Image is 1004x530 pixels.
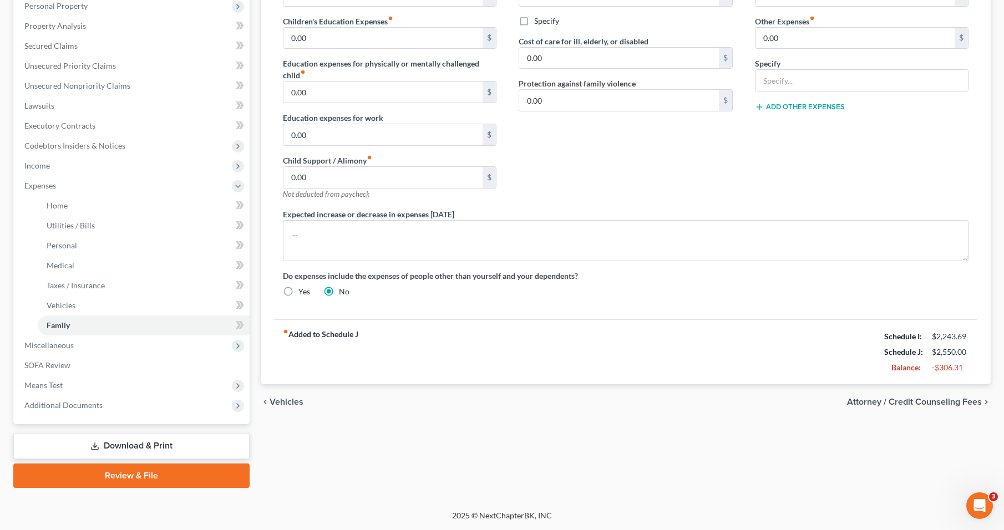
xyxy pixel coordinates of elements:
[955,28,968,49] div: $
[283,28,483,49] input: --
[24,141,125,150] span: Codebtors Insiders & Notices
[24,1,88,11] span: Personal Property
[24,360,70,370] span: SOFA Review
[519,35,648,47] label: Cost of care for ill, elderly, or disabled
[519,78,636,89] label: Protection against family violence
[283,329,358,375] strong: Added to Schedule J
[47,201,68,210] span: Home
[483,124,496,145] div: $
[755,16,815,27] label: Other Expenses
[283,81,483,103] input: --
[24,21,86,30] span: Property Analysis
[38,216,250,236] a: Utilities / Bills
[982,397,991,406] i: chevron_right
[38,315,250,335] a: Family
[519,48,719,69] input: --
[755,103,845,111] button: Add Other Expenses
[339,286,349,297] label: No
[47,221,95,230] span: Utilities / Bills
[388,16,393,21] i: fiber_manual_record
[16,36,250,56] a: Secured Claims
[270,397,303,406] span: Vehicles
[24,41,78,50] span: Secured Claims
[47,241,77,250] span: Personal
[38,256,250,276] a: Medical
[755,70,968,91] input: Specify...
[38,196,250,216] a: Home
[47,300,75,310] span: Vehicles
[755,28,955,49] input: --
[283,155,372,166] label: Child Support / Alimony
[283,190,369,198] span: Not deducted from paycheck
[47,261,74,270] span: Medical
[298,286,310,297] label: Yes
[261,397,303,406] button: chevron_left Vehicles
[483,167,496,188] div: $
[719,48,732,69] div: $
[932,346,968,358] div: $2,550.00
[186,510,818,530] div: 2025 © NextChapterBK, INC
[16,76,250,96] a: Unsecured Nonpriority Claims
[16,56,250,76] a: Unsecured Priority Claims
[24,340,74,350] span: Miscellaneous
[16,16,250,36] a: Property Analysis
[24,161,50,170] span: Income
[38,236,250,256] a: Personal
[283,58,497,81] label: Education expenses for physically or mentally challenged child
[283,112,383,124] label: Education expenses for work
[47,320,70,330] span: Family
[483,81,496,103] div: $
[755,58,780,69] label: Specify
[24,61,116,70] span: Unsecured Priority Claims
[932,331,968,342] div: $2,243.69
[283,167,483,188] input: --
[932,362,968,373] div: -$306.31
[16,116,250,136] a: Executory Contracts
[884,332,922,341] strong: Schedule I:
[300,69,306,75] i: fiber_manual_record
[47,281,105,290] span: Taxes / Insurance
[24,181,56,190] span: Expenses
[283,208,454,220] label: Expected increase or decrease in expenses [DATE]
[24,101,54,110] span: Lawsuits
[809,16,815,21] i: fiber_manual_record
[519,90,719,111] input: --
[38,295,250,315] a: Vehicles
[966,492,993,519] iframe: Intercom live chat
[24,81,130,90] span: Unsecured Nonpriority Claims
[13,463,250,488] a: Review & File
[483,28,496,49] div: $
[847,397,991,406] button: Attorney / Credit Counseling Fees chevron_right
[283,329,288,334] i: fiber_manual_record
[16,96,250,116] a: Lawsuits
[534,16,559,27] label: Specify
[891,363,921,372] strong: Balance:
[283,124,483,145] input: --
[24,380,63,390] span: Means Test
[719,90,732,111] div: $
[24,400,103,410] span: Additional Documents
[989,492,998,501] span: 3
[261,397,270,406] i: chevron_left
[13,433,250,459] a: Download & Print
[847,397,982,406] span: Attorney / Credit Counseling Fees
[38,276,250,295] a: Taxes / Insurance
[283,16,393,27] label: Children's Education Expenses
[16,355,250,375] a: SOFA Review
[283,270,969,282] label: Do expenses include the expenses of people other than yourself and your dependents?
[884,347,923,356] strong: Schedule J:
[24,121,95,130] span: Executory Contracts
[367,155,372,160] i: fiber_manual_record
